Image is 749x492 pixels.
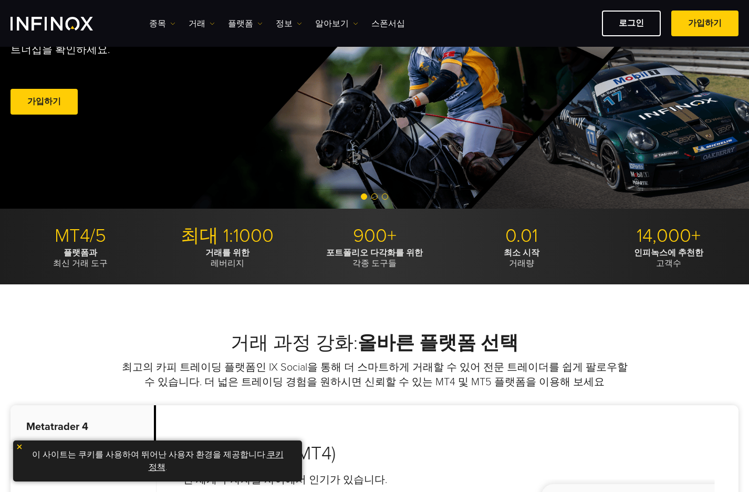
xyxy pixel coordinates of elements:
p: 최신 거래 도구 [11,248,150,269]
p: 레버리지 [158,248,297,269]
p: 0.01 [452,224,591,248]
a: 종목 [149,17,175,30]
p: 최대 1:1000 [158,224,297,248]
a: 스폰서십 [371,17,405,30]
p: 고객수 [599,248,738,269]
img: yellow close icon [16,443,23,450]
a: 알아보기 [315,17,358,30]
p: 거래량 [452,248,591,269]
a: 가입하기 [671,11,738,36]
strong: 최소 시작 [504,248,539,258]
a: INFINOX Logo [11,17,118,30]
h4: 전 세계 투자자들 사이에서 인기가 있습니다. [183,473,431,487]
p: 900+ [305,224,444,248]
strong: 플랫폼과 [64,248,97,258]
p: 최고의 카피 트레이딩 플랫폼인 IX Social을 통해 더 스마트하게 거래할 수 있어 전문 트레이더를 쉽게 팔로우할 수 있습니다. 더 넓은 트레이딩 경험을 원하시면 신뢰할 수... [120,360,629,389]
a: 로그인 [602,11,661,36]
a: 정보 [276,17,302,30]
strong: 포트폴리오 다각화를 위한 [326,248,423,258]
p: 이 사이트는 쿠키를 사용하여 뛰어난 사용자 환경을 제공합니다. . [18,446,297,476]
p: 각종 도구들 [305,248,444,269]
strong: 거래를 위한 [205,248,249,258]
p: MT4/5 [11,224,150,248]
p: 14,000+ [599,224,738,248]
a: 거래 [189,17,215,30]
h3: (MT4) [183,442,431,465]
strong: 올바른 플랫폼 선택 [358,332,518,354]
span: Go to slide 1 [361,193,367,200]
h2: 거래 과정 강화: [11,332,738,355]
strong: 인피녹스에 추천한 [634,248,703,258]
a: 플랫폼 [228,17,263,30]
a: 가입하기 [11,89,78,115]
span: Go to slide 3 [382,193,388,200]
span: Go to slide 2 [371,193,378,200]
p: Metatrader 4 [11,405,156,449]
